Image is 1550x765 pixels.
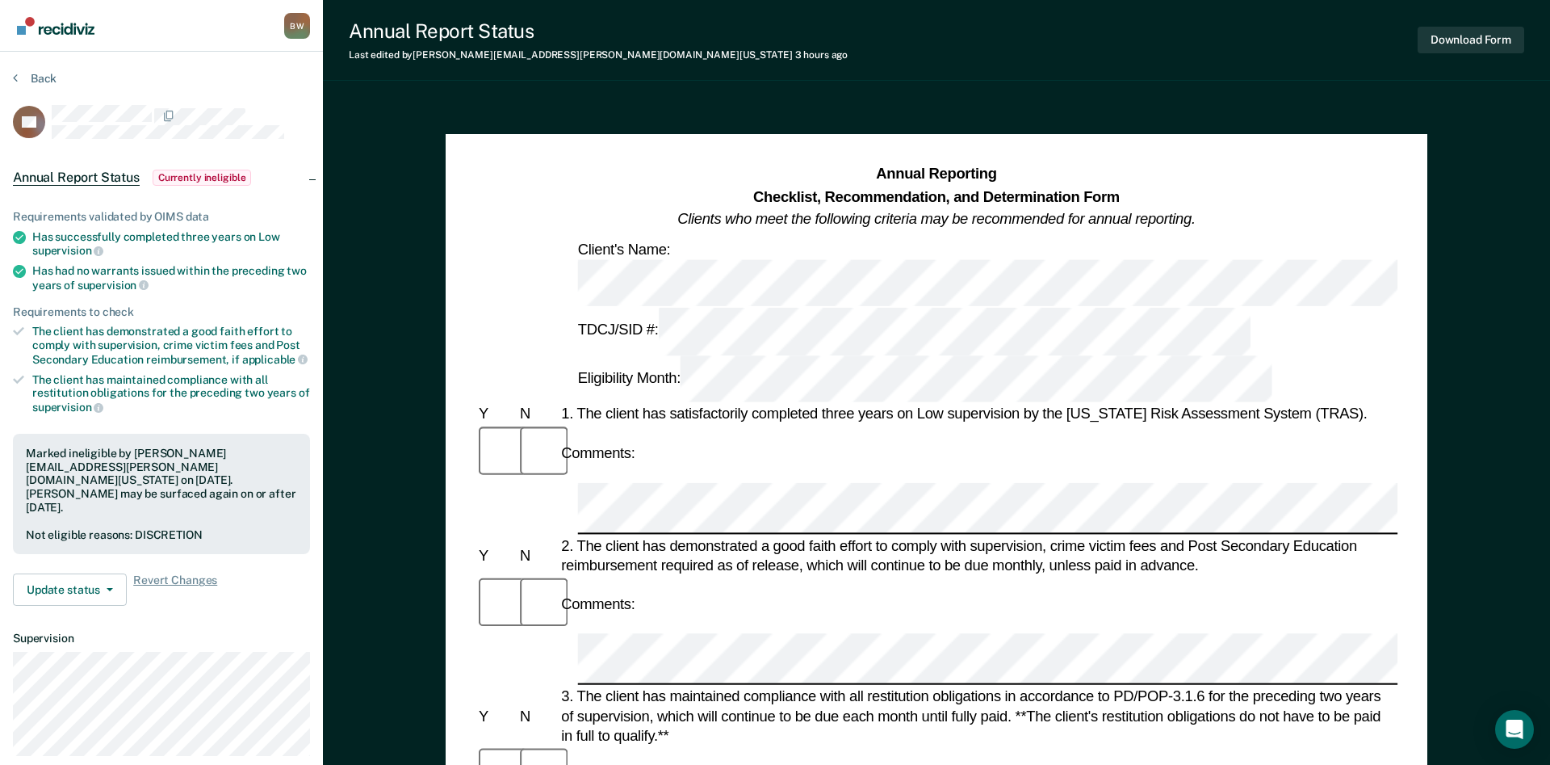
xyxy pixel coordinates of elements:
div: Y [475,404,517,424]
img: Recidiviz [17,17,94,35]
div: 3. The client has maintained compliance with all restitution obligations in accordance to PD/POP-... [558,686,1397,746]
div: N [517,404,558,424]
div: TDCJ/SID #: [575,308,1254,355]
span: supervision [32,244,103,257]
em: Clients who meet the following criteria may be recommended for annual reporting. [677,210,1196,226]
div: Has had no warrants issued within the preceding two years of [32,264,310,292]
div: Requirements to check [13,305,310,319]
div: Y [475,706,517,726]
div: 2. The client has demonstrated a good faith effort to comply with supervision, crime victim fees ... [558,536,1397,575]
div: Comments: [558,443,638,464]
div: Comments: [558,595,638,615]
span: Currently ineligible [153,170,252,186]
div: Requirements validated by OIMS data [13,210,310,224]
div: Marked ineligible by [PERSON_NAME][EMAIL_ADDRESS][PERSON_NAME][DOMAIN_NAME][US_STATE] on [DATE]. ... [26,447,297,515]
button: Back [13,71,57,86]
div: Not eligible reasons: DISCRETION [26,528,297,542]
button: Download Form [1418,27,1524,53]
div: Last edited by [PERSON_NAME][EMAIL_ADDRESS][PERSON_NAME][DOMAIN_NAME][US_STATE] [349,49,848,61]
span: supervision [32,401,103,414]
div: Y [475,545,517,565]
div: The client has maintained compliance with all restitution obligations for the preceding two years of [32,373,310,414]
span: Annual Report Status [13,170,140,186]
button: Profile dropdown button [284,13,310,39]
button: Update status [13,574,127,606]
strong: Annual Reporting [876,166,996,182]
span: 3 hours ago [795,49,848,61]
div: N [517,545,558,565]
span: applicable [242,353,308,366]
div: N [517,706,558,726]
div: Open Intercom Messenger [1495,710,1534,749]
dt: Supervision [13,632,310,645]
div: Has successfully completed three years on Low [32,230,310,258]
strong: Checklist, Recommendation, and Determination Form [753,188,1120,204]
span: supervision [77,279,149,292]
span: Revert Changes [133,574,217,606]
div: 1. The client has satisfactorily completed three years on Low supervision by the [US_STATE] Risk ... [558,404,1397,424]
div: The client has demonstrated a good faith effort to comply with supervision, crime victim fees and... [32,325,310,366]
div: Eligibility Month: [575,355,1276,403]
div: Annual Report Status [349,19,848,43]
div: B W [284,13,310,39]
